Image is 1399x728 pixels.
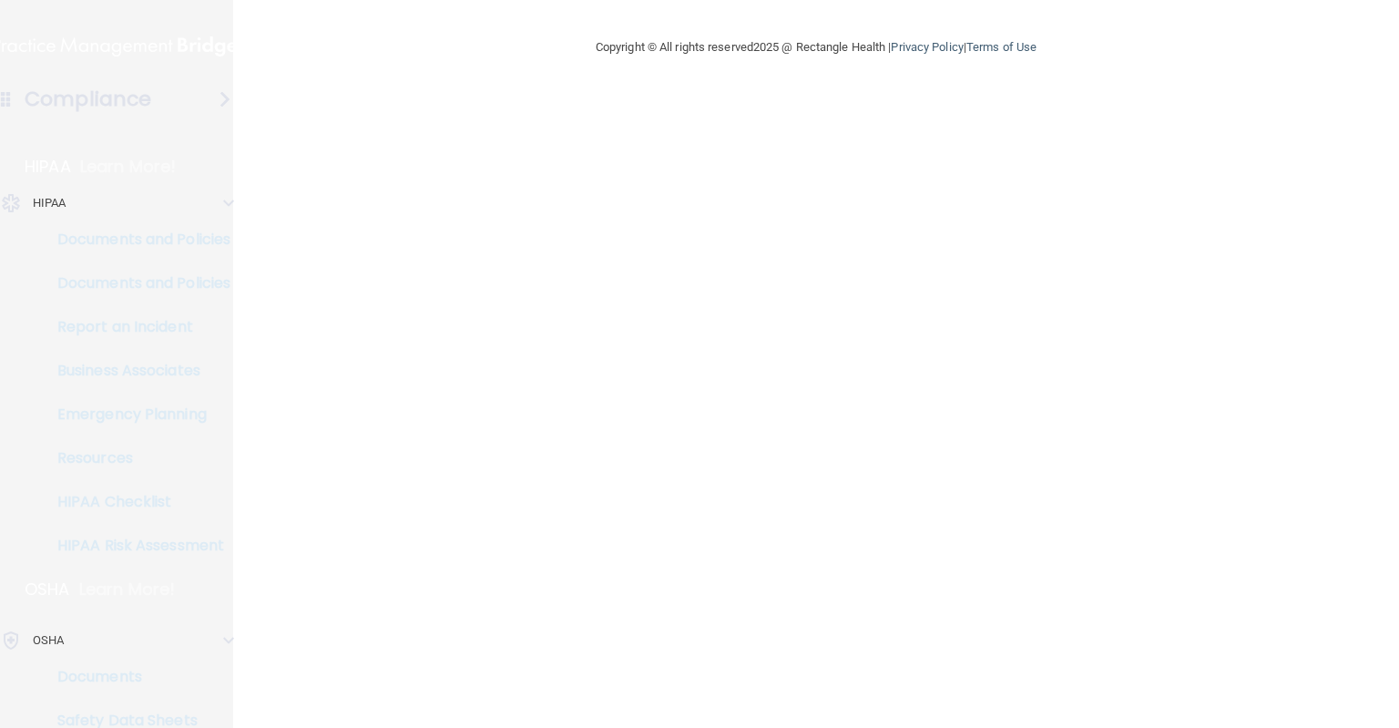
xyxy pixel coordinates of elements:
p: OSHA [25,579,70,600]
a: Terms of Use [966,40,1036,54]
a: Privacy Policy [891,40,963,54]
div: Copyright © All rights reserved 2025 @ Rectangle Health | | [484,18,1149,77]
p: Emergency Planning [12,405,260,424]
p: HIPAA Checklist [12,493,260,511]
p: Documents and Policies [12,231,260,249]
p: OSHA [33,630,64,651]
h4: Compliance [25,87,151,112]
p: HIPAA [25,156,71,178]
p: Business Associates [12,362,260,380]
p: Report an Incident [12,318,260,336]
p: Learn More! [79,579,176,600]
p: HIPAA Risk Assessment [12,537,260,555]
p: HIPAA [33,192,66,214]
p: Learn More! [80,156,177,178]
p: Documents [12,668,260,686]
p: Resources [12,449,260,467]
p: Documents and Policies [12,274,260,292]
